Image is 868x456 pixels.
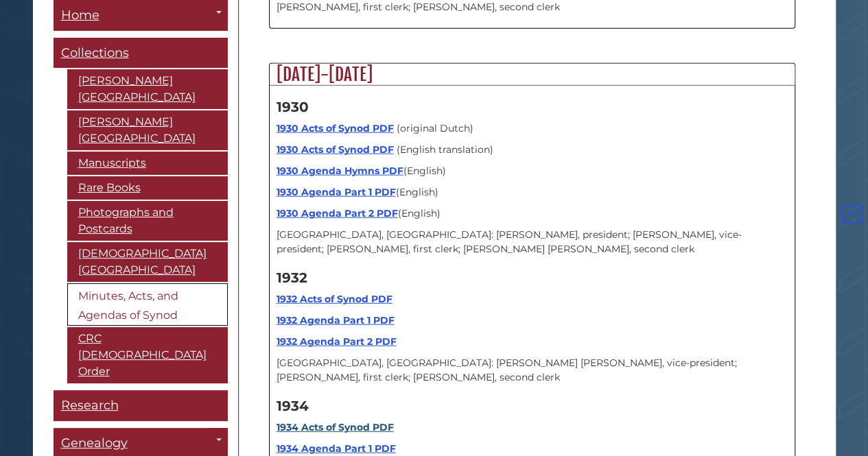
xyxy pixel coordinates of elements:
[277,314,395,326] a: 1932 Agenda Part 1 PDF
[277,164,788,178] p: (English)
[67,283,228,326] a: Minutes, Acts, and Agendas of Synod
[277,228,788,256] p: [GEOGRAPHIC_DATA], [GEOGRAPHIC_DATA]: [PERSON_NAME], president; [PERSON_NAME], vice-president; [P...
[839,208,865,221] a: Back to Top
[67,201,228,241] a: Photographs and Postcards
[67,152,228,175] a: Manuscripts
[54,390,228,421] a: Research
[277,421,394,433] a: 1934 Acts of Synod PDF
[277,143,394,156] a: 1930 Acts of Synod PDF
[277,186,396,198] a: 1930 Agenda Part 1 PDF
[277,143,788,157] p: (English translation)
[277,206,788,221] p: (English)
[67,69,228,109] a: [PERSON_NAME][GEOGRAPHIC_DATA]
[277,356,788,385] p: [GEOGRAPHIC_DATA], [GEOGRAPHIC_DATA]: [PERSON_NAME] [PERSON_NAME], vice-president; [PERSON_NAME],...
[277,335,397,348] a: 1932 Agenda Part 2 PDF
[277,207,398,219] a: 1930 Agenda Part 2 PDF
[277,269,307,286] strong: 1932
[277,122,394,134] a: 1930 Acts of Synod PDF
[67,176,228,200] a: Rare Books
[67,327,228,383] a: CRC [DEMOGRAPHIC_DATA] Order
[277,442,396,455] a: 1934 Agenda Part 1 PDF
[277,293,392,305] a: 1932 Acts of Synod PDF
[67,242,228,282] a: [DEMOGRAPHIC_DATA][GEOGRAPHIC_DATA]
[61,435,128,451] span: Genealogy
[67,110,228,150] a: [PERSON_NAME][GEOGRAPHIC_DATA]
[277,398,309,414] strong: 1934
[54,38,228,69] a: Collections
[277,99,309,115] strong: 1930
[277,121,788,136] p: (original Dutch)
[270,64,795,86] h2: [DATE]-[DATE]
[61,398,119,413] span: Research
[61,8,99,23] span: Home
[277,185,788,200] p: (English)
[277,165,403,177] a: 1930 Agenda Hymns PDF
[61,45,129,60] span: Collections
